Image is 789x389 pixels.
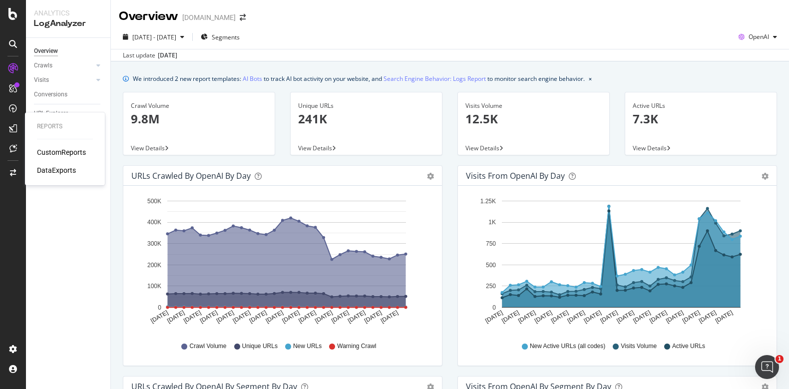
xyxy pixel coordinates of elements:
div: Visits [34,75,49,85]
span: New URLs [293,342,322,351]
text: [DATE] [265,309,285,325]
p: 7.3K [633,110,769,127]
div: Conversions [34,89,67,100]
text: [DATE] [347,309,367,325]
text: [DATE] [484,309,504,325]
text: [DATE] [714,309,734,325]
div: URL Explorer [34,108,68,119]
div: Last update [123,51,177,60]
text: [DATE] [281,309,301,325]
text: [DATE] [149,309,169,325]
span: Active URLs [672,342,705,351]
text: [DATE] [380,309,399,325]
span: 1 [776,355,784,363]
text: 0 [158,304,161,311]
text: [DATE] [215,309,235,325]
p: 12.5K [465,110,602,127]
text: 500 [486,262,496,269]
text: [DATE] [632,309,652,325]
button: [DATE] - [DATE] [119,29,188,45]
text: [DATE] [698,309,718,325]
div: Analytics [34,8,102,18]
a: URL Explorer [34,108,103,119]
div: Crawls [34,60,52,71]
span: View Details [465,144,499,152]
div: Visits from OpenAI by day [466,171,565,181]
a: Conversions [34,89,103,100]
a: DataExports [37,165,76,175]
text: [DATE] [599,309,619,325]
a: Search Engine Behavior: Logs Report [384,73,486,84]
div: Overview [34,46,58,56]
text: [DATE] [517,309,537,325]
span: [DATE] - [DATE] [132,33,176,41]
div: URLs Crawled by OpenAI by day [131,171,251,181]
text: 400K [147,219,161,226]
p: 9.8M [131,110,267,127]
div: [DOMAIN_NAME] [182,12,236,22]
span: New Active URLs (all codes) [530,342,605,351]
svg: A chart. [131,194,429,333]
div: We introduced 2 new report templates: to track AI bot activity on your website, and to monitor se... [133,73,585,84]
text: [DATE] [330,309,350,325]
div: Visits Volume [465,101,602,110]
text: [DATE] [297,309,317,325]
text: [DATE] [550,309,570,325]
text: [DATE] [314,309,334,325]
text: 750 [486,240,496,247]
text: 0 [492,304,496,311]
button: Segments [197,29,244,45]
div: info banner [123,73,777,84]
div: Overview [119,8,178,25]
div: gear [427,173,434,180]
text: 500K [147,198,161,205]
span: View Details [131,144,165,152]
text: [DATE] [182,309,202,325]
div: gear [762,173,769,180]
iframe: Intercom live chat [755,355,779,379]
div: arrow-right-arrow-left [240,14,246,21]
text: [DATE] [648,309,668,325]
span: View Details [633,144,667,152]
button: close banner [586,71,594,86]
a: AI Bots [243,73,262,84]
text: [DATE] [232,309,252,325]
text: [DATE] [533,309,553,325]
text: [DATE] [199,309,219,325]
div: [DATE] [158,51,177,60]
div: Reports [37,122,93,131]
button: OpenAI [735,29,781,45]
div: Unique URLs [298,101,434,110]
span: Crawl Volume [189,342,226,351]
text: [DATE] [500,309,520,325]
text: 250 [486,283,496,290]
span: Warning Crawl [337,342,376,351]
div: Active URLs [633,101,769,110]
span: Visits Volume [621,342,657,351]
text: [DATE] [583,309,603,325]
span: View Details [298,144,332,152]
text: [DATE] [616,309,636,325]
text: 300K [147,240,161,247]
text: [DATE] [166,309,186,325]
div: Crawl Volume [131,101,267,110]
svg: A chart. [466,194,764,333]
text: 1K [488,219,496,226]
text: 1.25K [480,198,496,205]
a: Overview [34,46,103,56]
span: Unique URLs [242,342,278,351]
span: OpenAI [749,32,769,41]
div: LogAnalyzer [34,18,102,29]
text: 200K [147,262,161,269]
text: [DATE] [566,309,586,325]
text: 100K [147,283,161,290]
a: CustomReports [37,147,86,157]
a: Crawls [34,60,93,71]
text: [DATE] [248,309,268,325]
text: [DATE] [363,309,383,325]
span: Segments [212,33,240,41]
